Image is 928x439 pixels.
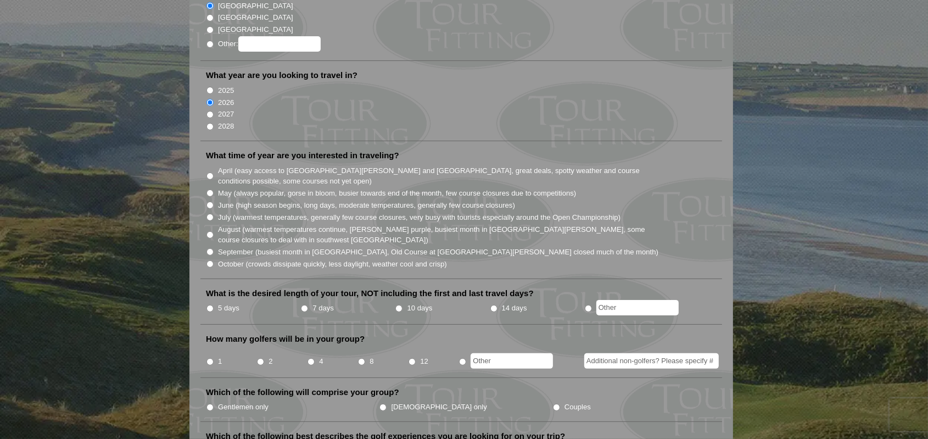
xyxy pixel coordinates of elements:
[218,36,320,52] label: Other:
[218,402,269,413] label: Gentlemen only
[218,97,234,108] label: 2026
[218,121,234,132] label: 2028
[218,200,515,211] label: June (high season begins, long days, moderate temperatures, generally few course closures)
[218,303,239,314] label: 5 days
[218,12,293,23] label: [GEOGRAPHIC_DATA]
[269,356,272,367] label: 2
[206,70,357,81] label: What year are you looking to travel in?
[218,85,234,96] label: 2025
[206,334,365,344] label: How many golfers will be in your group?
[218,165,659,187] label: April (easy access to [GEOGRAPHIC_DATA][PERSON_NAME] and [GEOGRAPHIC_DATA], great deals, spotty w...
[218,212,620,223] label: July (warmest temperatures, generally few course closures, very busy with tourists especially aro...
[218,247,658,258] label: September (busiest month in [GEOGRAPHIC_DATA], Old Course at [GEOGRAPHIC_DATA][PERSON_NAME] close...
[218,24,293,35] label: [GEOGRAPHIC_DATA]
[218,259,447,270] label: October (crowds dissipate quickly, less daylight, weather cool and crisp)
[564,402,591,413] label: Couples
[218,1,293,12] label: [GEOGRAPHIC_DATA]
[238,36,321,52] input: Other:
[471,353,553,369] input: Other
[218,188,576,199] label: May (always popular, gorse in bloom, busier towards end of the month, few course closures due to ...
[206,288,534,299] label: What is the desired length of your tour, NOT including the first and last travel days?
[218,224,659,246] label: August (warmest temperatures continue, [PERSON_NAME] purple, busiest month in [GEOGRAPHIC_DATA][P...
[218,356,222,367] label: 1
[420,356,428,367] label: 12
[596,300,679,315] input: Other
[312,303,334,314] label: 7 days
[407,303,433,314] label: 10 days
[584,353,719,369] input: Additional non-golfers? Please specify #
[370,356,373,367] label: 8
[206,387,399,398] label: Which of the following will comprise your group?
[319,356,323,367] label: 4
[502,303,527,314] label: 14 days
[206,150,399,161] label: What time of year are you interested in traveling?
[392,402,487,413] label: [DEMOGRAPHIC_DATA] only
[218,109,234,120] label: 2027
